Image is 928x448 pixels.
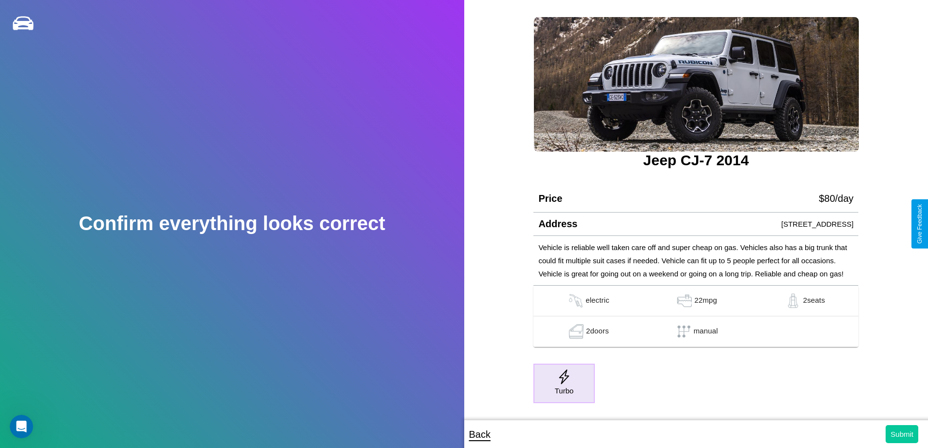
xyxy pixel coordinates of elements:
[819,190,853,207] p: $ 80 /day
[555,384,574,397] p: Turbo
[538,218,577,230] h4: Address
[79,213,385,234] h2: Confirm everything looks correct
[694,293,717,308] p: 22 mpg
[916,204,923,244] div: Give Feedback
[538,193,562,204] h4: Price
[538,241,853,280] p: Vehicle is reliable well taken care off and super cheap on gas. Vehicles also has a big trunk tha...
[586,324,609,339] p: 2 doors
[533,286,858,347] table: simple table
[566,293,586,308] img: gas
[567,324,586,339] img: gas
[586,293,609,308] p: electric
[886,425,918,443] button: Submit
[10,415,33,438] iframe: Intercom live chat
[694,324,718,339] p: manual
[675,293,694,308] img: gas
[783,293,803,308] img: gas
[803,293,825,308] p: 2 seats
[533,152,858,169] h3: Jeep CJ-7 2014
[469,426,491,443] p: Back
[781,217,853,231] p: [STREET_ADDRESS]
